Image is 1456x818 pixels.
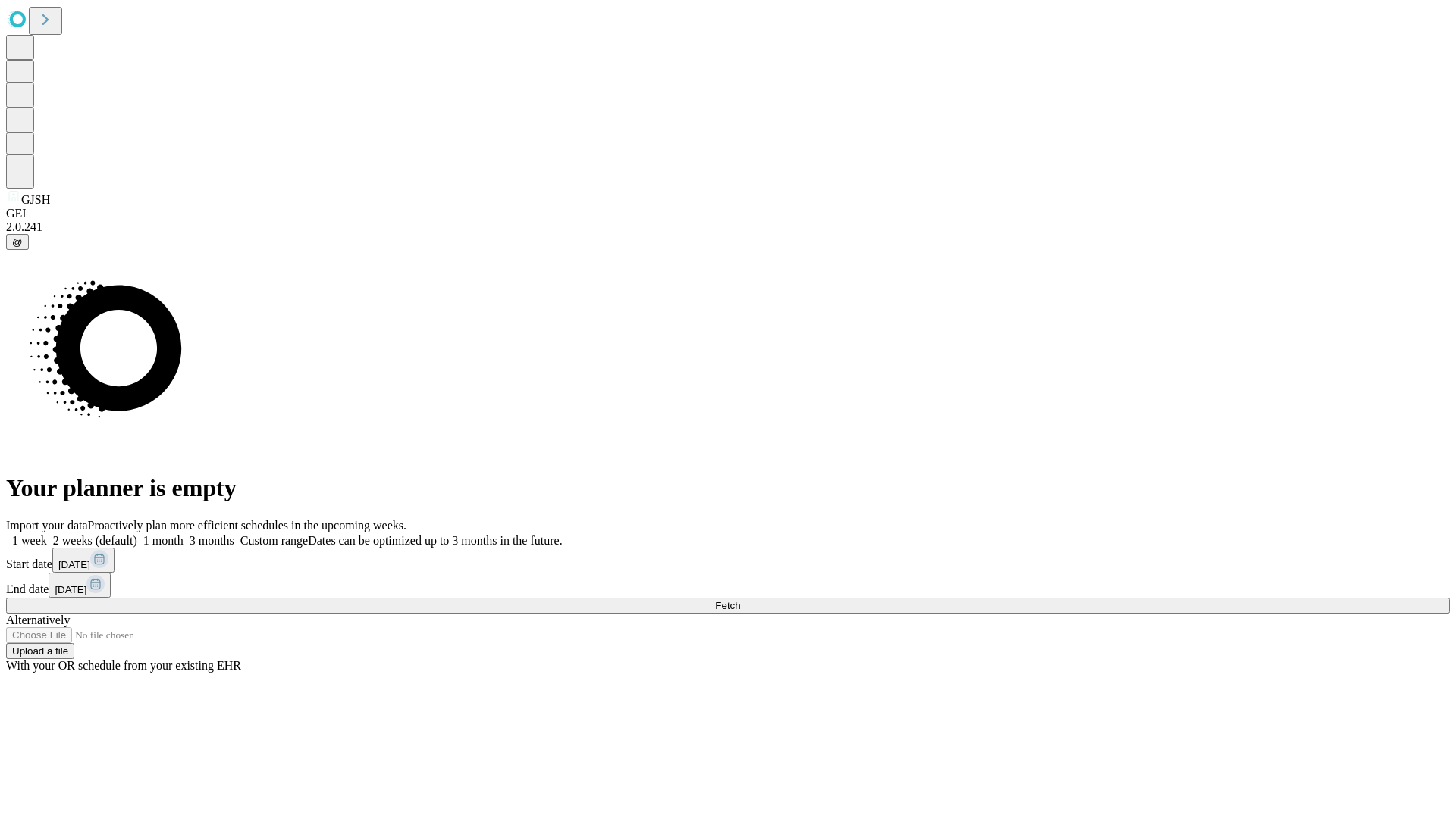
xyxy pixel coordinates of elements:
span: 1 week [12,534,47,547]
div: End date [6,573,1450,598]
button: Upload a file [6,643,74,659]
span: [DATE] [58,559,90,570]
div: GEI [6,207,1450,220]
span: Alternatively [6,613,70,626]
button: Fetch [6,598,1450,613]
span: Import your data [6,519,88,532]
span: 1 month [143,534,184,547]
span: [DATE] [55,584,86,595]
span: Dates can be optimized up to 3 months in the future. [308,534,562,547]
span: Custom range [240,534,308,547]
span: 2 weeks (default) [53,534,137,547]
span: Proactively plan more efficient schedules in the upcoming weeks. [88,519,406,532]
span: Fetch [715,600,740,611]
div: 2.0.241 [6,220,1450,234]
span: @ [12,236,23,248]
span: 3 months [190,534,234,547]
button: [DATE] [49,573,111,598]
div: Start date [6,548,1450,573]
h1: Your planner is empty [6,474,1450,502]
button: @ [6,234,29,250]
span: GJSH [21,193,50,206]
span: With your OR schedule from your existing EHR [6,659,241,672]
button: [DATE] [52,548,115,573]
